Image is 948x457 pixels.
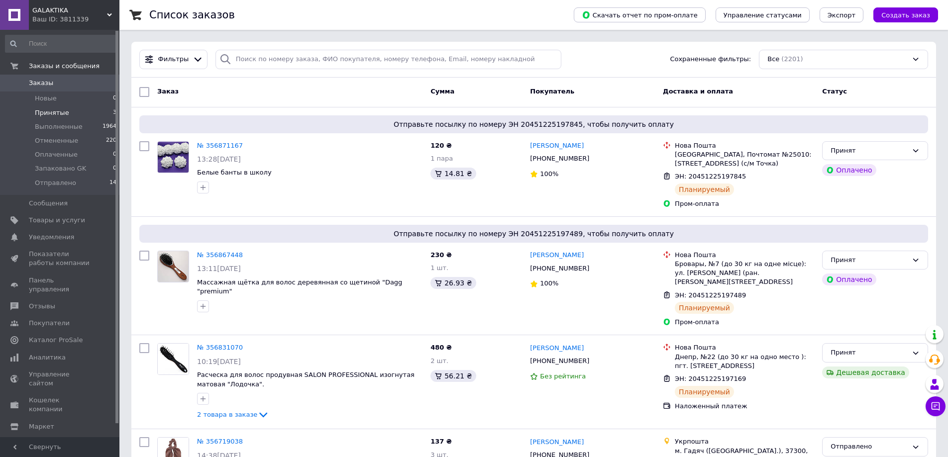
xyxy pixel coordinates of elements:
[197,251,243,259] a: № 356867448
[881,11,930,19] span: Создать заказ
[675,199,814,208] div: Пром-оплата
[32,6,107,15] span: GALAKTIKA
[29,250,92,268] span: Показатели работы компании
[675,386,734,398] div: Планируемый
[822,274,876,285] div: Оплачено
[430,277,476,289] div: 26.93 ₴
[663,88,733,95] span: Доставка и оплата
[35,108,69,117] span: Принятые
[430,142,452,149] span: 120 ₴
[831,442,908,452] div: Отправлено
[197,278,402,295] a: Массажная щётка для волос деревянная со щетиной "Dagg "premium"
[109,179,116,187] span: 14
[35,164,86,173] span: Запаковано GK
[197,265,241,273] span: 13:11[DATE]
[113,150,116,159] span: 0
[430,155,453,162] span: 1 пара
[29,396,92,414] span: Кошелек компании
[822,88,847,95] span: Статус
[670,55,751,64] span: Сохраненные фильтры:
[430,251,452,259] span: 230 ₴
[926,396,946,416] button: Чат с покупателем
[530,265,589,272] span: [PHONE_NUMBER]
[5,35,117,53] input: Поиск
[675,183,734,195] div: Планируемый
[158,344,189,374] img: Фото товару
[822,164,876,176] div: Оплачено
[29,370,92,388] span: Управление сайтом
[113,108,116,117] span: 3
[35,179,76,187] span: Отправлено
[35,150,78,159] span: Оплаченные
[724,11,802,19] span: Управление статусами
[29,422,54,431] span: Маркет
[113,94,116,103] span: 0
[430,264,448,272] span: 1 шт.
[675,343,814,352] div: Нова Пошта
[143,119,924,129] span: Отправьте посылку по номеру ЭН 20451225197845, чтобы получить оплату
[29,353,66,362] span: Аналитика
[716,7,810,22] button: Управление статусами
[430,88,454,95] span: Сумма
[29,276,92,294] span: Панель управления
[675,437,814,446] div: Укрпошта
[157,141,189,173] a: Фото товару
[197,411,269,418] a: 2 товара в заказе
[530,141,584,151] a: [PERSON_NAME]
[540,170,558,178] span: 100%
[197,142,243,149] a: № 356871167
[530,344,584,353] a: [PERSON_NAME]
[540,279,558,287] span: 100%
[675,353,814,370] div: Днепр, №22 (до 30 кг на одно место ): пгт. [STREET_ADDRESS]
[430,344,452,351] span: 480 ₴
[29,62,100,71] span: Заказы и сообщения
[530,155,589,162] span: [PHONE_NUMBER]
[675,251,814,260] div: Нова Пошта
[430,438,452,445] span: 137 ₴
[29,302,55,311] span: Отзывы
[158,142,189,173] img: Фото товару
[820,7,863,22] button: Экспорт
[157,88,179,95] span: Заказ
[582,10,698,19] span: Скачать отчет по пром-оплате
[767,55,779,64] span: Все
[675,375,746,382] span: ЭН: 20451225197169
[530,438,584,447] a: [PERSON_NAME]
[215,50,562,69] input: Поиск по номеру заказа, ФИО покупателя, номеру телефона, Email, номеру накладной
[574,7,706,22] button: Скачать отчет по пром-оплате
[113,164,116,173] span: 0
[197,438,243,445] a: № 356719038
[103,122,116,131] span: 1964
[197,344,243,351] a: № 356831070
[675,291,746,299] span: ЭН: 20451225197489
[197,155,241,163] span: 13:28[DATE]
[197,358,241,366] span: 10:19[DATE]
[831,255,908,266] div: Принят
[143,229,924,239] span: Отправьте посылку по номеру ЭН 20451225197489, чтобы получить оплату
[530,357,589,365] span: [PHONE_NUMBER]
[822,366,909,378] div: Дешевая доставка
[781,55,803,63] span: (2201)
[157,251,189,282] a: Фото товару
[158,55,189,64] span: Фильтры
[675,402,814,411] div: Наложенный платеж
[197,371,415,388] a: Расческа для волос продувная SALON PROFESSIONAL изогнутая матовая "Лодочка".
[32,15,119,24] div: Ваш ID: 3811339
[530,251,584,260] a: [PERSON_NAME]
[197,169,272,176] a: Белые банты в школу
[29,79,53,88] span: Заказы
[675,260,814,287] div: Бровары, №7 (до 30 кг на одне місце): ул. [PERSON_NAME] (ран. [PERSON_NAME][STREET_ADDRESS]
[675,150,814,168] div: [GEOGRAPHIC_DATA], Почтомат №25010: [STREET_ADDRESS] (с/м Точка)
[831,146,908,156] div: Принят
[873,7,938,22] button: Создать заказ
[675,302,734,314] div: Планируемый
[530,88,574,95] span: Покупатель
[35,122,83,131] span: Выполненные
[540,372,586,380] span: Без рейтинга
[29,319,70,328] span: Покупатели
[29,216,85,225] span: Товары и услуги
[35,136,78,145] span: Отмененные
